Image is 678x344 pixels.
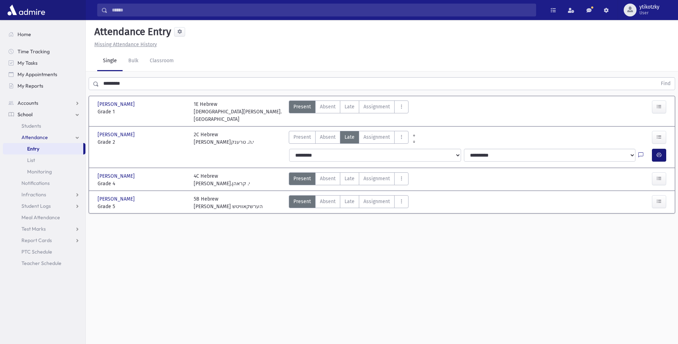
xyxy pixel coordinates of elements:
[3,109,85,120] a: School
[3,132,85,143] a: Attendance
[363,133,390,141] span: Assignment
[18,83,43,89] span: My Reports
[3,143,83,154] a: Entry
[108,4,536,16] input: Search
[3,29,85,40] a: Home
[289,131,409,146] div: AttTypes
[345,103,355,110] span: Late
[3,154,85,166] a: List
[21,249,52,255] span: PTC Schedule
[363,175,390,182] span: Assignment
[98,131,136,138] span: [PERSON_NAME]
[293,133,311,141] span: Present
[320,133,336,141] span: Absent
[94,41,157,48] u: Missing Attendance History
[98,172,136,180] span: [PERSON_NAME]
[194,195,263,210] div: 5B Hebrew [PERSON_NAME] הערשקאוויטש
[345,133,355,141] span: Late
[320,103,336,110] span: Absent
[293,198,311,205] span: Present
[320,198,336,205] span: Absent
[639,10,659,16] span: User
[345,198,355,205] span: Late
[3,177,85,189] a: Notifications
[27,168,52,175] span: Monitoring
[3,97,85,109] a: Accounts
[3,120,85,132] a: Students
[293,103,311,110] span: Present
[18,111,33,118] span: School
[293,175,311,182] span: Present
[3,189,85,200] a: Infractions
[657,78,675,90] button: Find
[21,191,46,198] span: Infractions
[289,172,409,187] div: AttTypes
[3,212,85,223] a: Meal Attendance
[98,180,187,187] span: Grade 4
[3,166,85,177] a: Monitoring
[98,138,187,146] span: Grade 2
[6,3,47,17] img: AdmirePro
[3,223,85,235] a: Test Marks
[91,26,171,38] h5: Attendance Entry
[18,31,31,38] span: Home
[363,198,390,205] span: Assignment
[18,48,50,55] span: Time Tracking
[3,69,85,80] a: My Appointments
[3,200,85,212] a: Student Logs
[21,237,52,244] span: Report Cards
[98,195,136,203] span: [PERSON_NAME]
[21,134,48,141] span: Attendance
[3,57,85,69] a: My Tasks
[3,246,85,257] a: PTC Schedule
[18,71,57,78] span: My Appointments
[21,260,61,266] span: Teacher Schedule
[98,203,187,210] span: Grade 5
[98,100,136,108] span: [PERSON_NAME]
[3,46,85,57] a: Time Tracking
[3,80,85,92] a: My Reports
[144,51,179,71] a: Classroom
[27,157,35,163] span: List
[21,123,41,129] span: Students
[98,108,187,116] span: Grade 1
[3,257,85,269] a: Teacher Schedule
[97,51,123,71] a: Single
[194,100,283,123] div: 1E Hebrew [DEMOGRAPHIC_DATA][PERSON_NAME]. [GEOGRAPHIC_DATA]
[21,226,46,232] span: Test Marks
[21,180,50,186] span: Notifications
[639,4,659,10] span: ytikotzky
[123,51,144,71] a: Bulk
[289,100,409,123] div: AttTypes
[18,100,38,106] span: Accounts
[289,195,409,210] div: AttTypes
[18,60,38,66] span: My Tasks
[91,41,157,48] a: Missing Attendance History
[27,146,39,152] span: Entry
[194,131,254,146] div: 2C Hebrew [PERSON_NAME]י.ה. טרענק
[345,175,355,182] span: Late
[21,214,60,221] span: Meal Attendance
[3,235,85,246] a: Report Cards
[194,172,250,187] div: 4C Hebrew [PERSON_NAME].י. קראהן
[320,175,336,182] span: Absent
[363,103,390,110] span: Assignment
[21,203,51,209] span: Student Logs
